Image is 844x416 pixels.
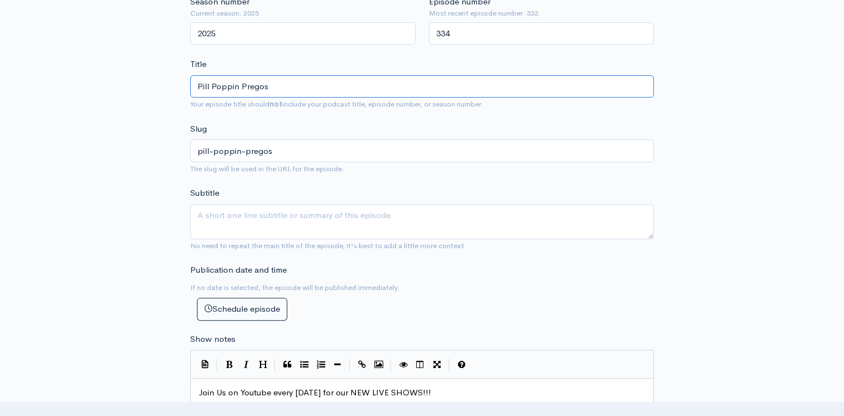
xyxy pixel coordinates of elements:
label: Publication date and time [190,264,287,277]
small: Most recent episode number: 333 [429,8,654,19]
i: | [216,359,218,371]
button: Heading [254,356,271,373]
label: Show notes [190,333,235,346]
i: | [349,359,350,371]
label: Slug [190,123,207,136]
button: Toggle Side by Side [412,356,428,373]
i: | [390,359,392,371]
span: [URL][DOMAIN_NAME] [199,399,290,410]
strong: not [269,99,282,109]
button: Create Link [354,356,370,373]
span: Join Us on Youtube every [DATE] for our NEW LIVE SHOWS!!! [199,387,431,398]
button: Bold [221,356,238,373]
button: Insert Image [370,356,387,373]
input: title-of-episode [190,139,654,162]
button: Italic [238,356,254,373]
small: Your episode title should include your podcast title, episode number, or season number. [190,99,484,109]
button: Markdown Guide [453,356,470,373]
button: Insert Show Notes Template [196,355,213,372]
input: Enter season number for this episode [190,22,416,45]
button: Toggle Preview [395,356,412,373]
button: Generic List [296,356,312,373]
button: Schedule episode [197,298,287,321]
label: Subtitle [190,187,219,200]
input: What is the episode's title? [190,75,654,98]
i: | [448,359,450,371]
small: If no date is selected, the episode will be published immediately. [190,283,399,292]
button: Insert Horizontal Line [329,356,346,373]
button: Quote [279,356,296,373]
button: Numbered List [312,356,329,373]
small: No need to repeat the main title of the episode, it's best to add a little more context. [190,241,466,250]
i: | [274,359,276,371]
label: Title [190,58,206,71]
small: Current season: 2025 [190,8,416,19]
input: Enter episode number [429,22,654,45]
button: Toggle Fullscreen [428,356,445,373]
small: The slug will be used in the URL for the episode. [190,164,344,173]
